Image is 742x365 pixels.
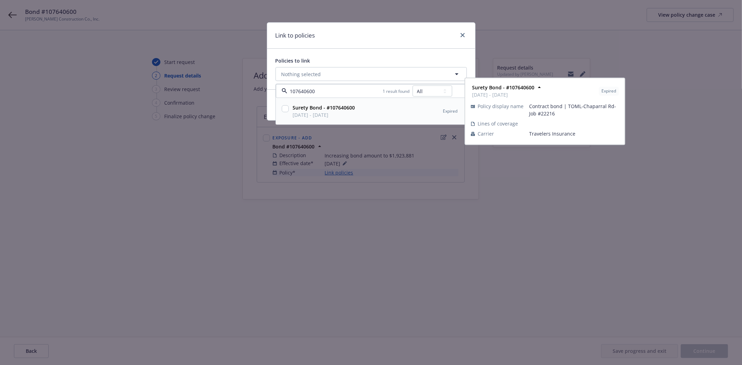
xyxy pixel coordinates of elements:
span: [DATE] - [DATE] [293,111,355,119]
button: Nothing selected [276,67,467,81]
span: Policy display name [478,103,524,110]
strong: Surety Bond - #107640600 [293,104,355,111]
span: Carrier [478,130,494,137]
input: Filter by keyword [287,88,383,95]
strong: Surety Bond - #107640600 [472,84,535,91]
h1: Link to policies [276,31,315,40]
span: [DATE] - [DATE] [472,91,535,98]
span: Expired [602,88,616,94]
span: Policies to link [276,57,310,64]
span: Contract bond | TOML-Chaparral Rd-Job #22216 [529,103,619,117]
span: Nothing selected [281,71,321,78]
span: 1 result found [383,88,410,94]
span: Travelers Insurance [529,130,619,137]
span: Lines of coverage [478,120,518,127]
a: close [458,31,467,39]
span: Expired [443,108,458,114]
